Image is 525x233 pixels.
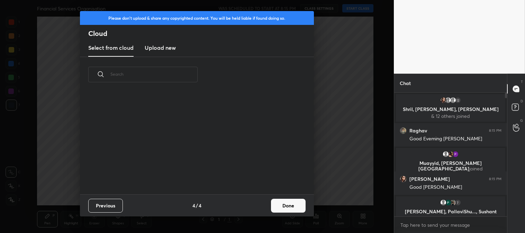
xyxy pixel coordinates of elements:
h4: 4 [199,202,201,209]
div: Good [PERSON_NAME] [409,184,501,191]
span: joined [469,165,483,172]
h3: Select from cloud [88,44,134,52]
div: Good Eveming [PERSON_NAME] [409,136,501,142]
p: [PERSON_NAME], PallaviShu..., Sushant [400,209,501,214]
p: D [521,99,523,104]
img: default.png [445,97,452,104]
p: & 12 others joined [400,113,501,119]
h6: [PERSON_NAME] [409,176,450,182]
img: default.png [440,199,447,206]
div: 8:15 PM [489,129,501,133]
h4: / [196,202,198,209]
h4: 4 [192,202,195,209]
h2: Cloud [88,29,314,38]
p: Shril, [PERSON_NAME], [PERSON_NAME] [400,106,501,112]
img: default.png [450,97,456,104]
img: cabc1167d9534edd81858268c7f3d8cb.jpg [440,97,447,104]
p: G [520,118,523,123]
img: 64b733ff3a32441e9a397ee09d26cb3f.39595383_3 [452,151,459,158]
img: default.png [442,151,449,158]
img: cabc1167d9534edd81858268c7f3d8cb.jpg [400,176,407,183]
p: Muayyid, [PERSON_NAME][GEOGRAPHIC_DATA] [400,160,501,171]
img: 62ce8518e34e4b1788999baf1d1acfa4.jpg [447,151,454,158]
h3: Upload new [145,44,176,52]
div: 8:15 PM [489,177,501,181]
button: Previous [88,199,123,213]
div: grid [394,93,507,216]
img: a5088634272f4df7b1f34a1c60b66810.jpg [450,199,456,206]
div: 12 [454,97,461,104]
input: Search [110,59,198,89]
p: T [521,79,523,84]
img: 3 [445,199,452,206]
div: Please don't upload & share any copyrighted content. You will be held liable if found doing so. [80,11,314,25]
button: Done [271,199,306,213]
div: 7 [454,199,461,206]
h6: Raghav [409,128,427,134]
p: Chat [394,74,416,92]
img: 2caa918e4ffb4a378df9aef7ba05830a.jpg [400,127,407,134]
p: & 7 others joined [400,216,501,221]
